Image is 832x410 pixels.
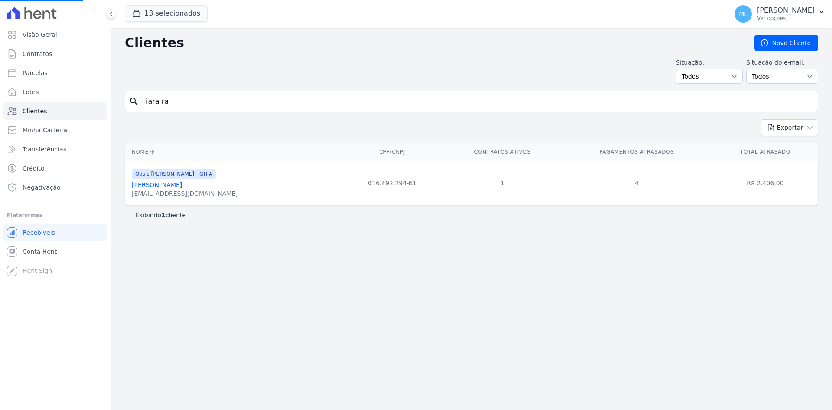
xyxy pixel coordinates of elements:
th: Total Atrasado [712,143,818,161]
td: R$ 2.406,00 [712,161,818,205]
span: Minha Carteira [23,126,67,134]
span: ML [739,11,747,17]
a: Novo Cliente [754,35,818,51]
div: [EMAIL_ADDRESS][DOMAIN_NAME] [132,189,238,198]
td: 4 [561,161,712,205]
span: Conta Hent [23,247,57,256]
span: Lotes [23,88,39,96]
th: Contratos Ativos [444,143,561,161]
a: Crédito [3,160,107,177]
th: Nome [125,143,341,161]
a: Negativação [3,179,107,196]
button: ML [PERSON_NAME] Ver opções [728,2,832,26]
input: Buscar por nome, CPF ou e-mail [141,93,814,110]
b: 1 [161,212,166,219]
p: Ver opções [757,15,815,22]
a: Parcelas [3,64,107,82]
i: search [129,96,139,107]
span: Recebíveis [23,228,55,237]
td: 016.492.294-61 [341,161,443,205]
a: Conta Hent [3,243,107,260]
button: Exportar [761,119,818,136]
td: 1 [444,161,561,205]
p: [PERSON_NAME] [757,6,815,15]
span: Parcelas [23,69,48,77]
span: Contratos [23,49,52,58]
a: Transferências [3,141,107,158]
span: Crédito [23,164,45,173]
label: Situação do e-mail: [746,58,818,67]
a: Minha Carteira [3,121,107,139]
label: Situação: [676,58,743,67]
a: Contratos [3,45,107,62]
th: CPF/CNPJ [341,143,443,161]
span: Visão Geral [23,30,57,39]
a: Recebíveis [3,224,107,241]
a: Visão Geral [3,26,107,43]
span: Clientes [23,107,47,115]
h2: Clientes [125,35,741,51]
span: Oasis [PERSON_NAME] - GHIA [132,169,216,179]
th: Pagamentos Atrasados [561,143,712,161]
button: 13 selecionados [125,5,208,22]
p: Exibindo cliente [135,211,186,220]
span: Negativação [23,183,61,192]
a: Lotes [3,83,107,101]
div: Plataformas [7,210,104,220]
span: Transferências [23,145,66,154]
a: Clientes [3,102,107,120]
a: [PERSON_NAME] [132,181,182,188]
